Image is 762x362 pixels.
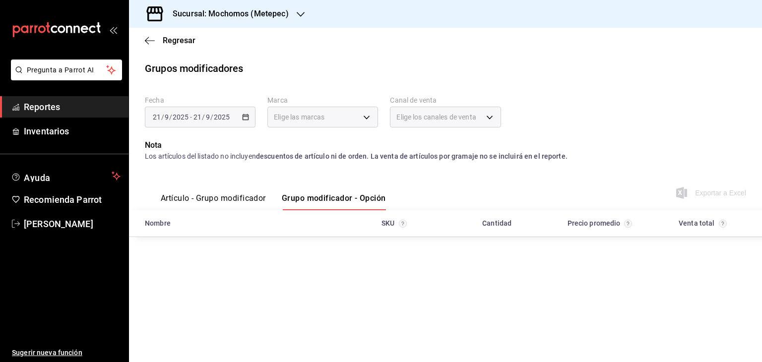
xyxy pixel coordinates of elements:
[12,348,121,358] span: Sugerir nueva función
[24,124,121,138] span: Inventarios
[202,113,205,121] span: /
[169,113,172,121] span: /
[145,151,746,162] div: Los artículos del listado no incluyen
[164,113,169,121] input: --
[256,152,568,160] strong: descuentos de artículo ni de orden. La venta de artículos por gramaje no se incluirá en el reporte.
[165,8,289,20] h3: Sucursal: Mochomos (Metepec)
[396,112,476,122] span: Elige los canales de venta
[190,113,192,121] span: -
[109,26,117,34] button: open_drawer_menu
[161,113,164,121] span: /
[24,100,121,114] span: Reportes
[274,112,324,122] span: Elige las marcas
[27,65,107,75] span: Pregunta a Parrot AI
[161,193,386,210] div: navigation tabs
[445,214,548,233] div: HeadCell
[193,113,202,121] input: --
[129,210,762,237] div: Container
[161,193,266,210] button: Artículo - Grupo modificador
[24,217,121,231] span: [PERSON_NAME]
[145,139,746,151] p: Nota
[390,97,501,104] label: Canal de venta
[163,36,195,45] span: Regresar
[719,220,727,228] svg: Venta total de las opciones, agrupadas por grupo modificador.
[624,220,632,228] svg: Precio promedio = total de grupos modificadores / cantidad
[343,214,445,233] div: HeadCell
[129,210,762,237] div: Head
[548,214,651,233] div: HeadCell
[24,170,108,182] span: Ayuda
[137,214,343,233] div: HeadCell
[213,113,230,121] input: ----
[11,60,122,80] button: Pregunta a Parrot AI
[267,97,378,104] label: Marca
[145,36,195,45] button: Regresar
[282,193,386,210] button: Grupo modificador - Opción
[145,61,244,76] div: Grupos modificadores
[399,220,407,228] svg: Los grupos modificadores y las opciones se agruparán por SKU; se mostrará el primer creado.
[205,113,210,121] input: --
[172,113,189,121] input: ----
[651,214,754,233] div: HeadCell
[7,72,122,82] a: Pregunta a Parrot AI
[145,97,255,104] label: Fecha
[152,113,161,121] input: --
[24,193,121,206] span: Recomienda Parrot
[210,113,213,121] span: /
